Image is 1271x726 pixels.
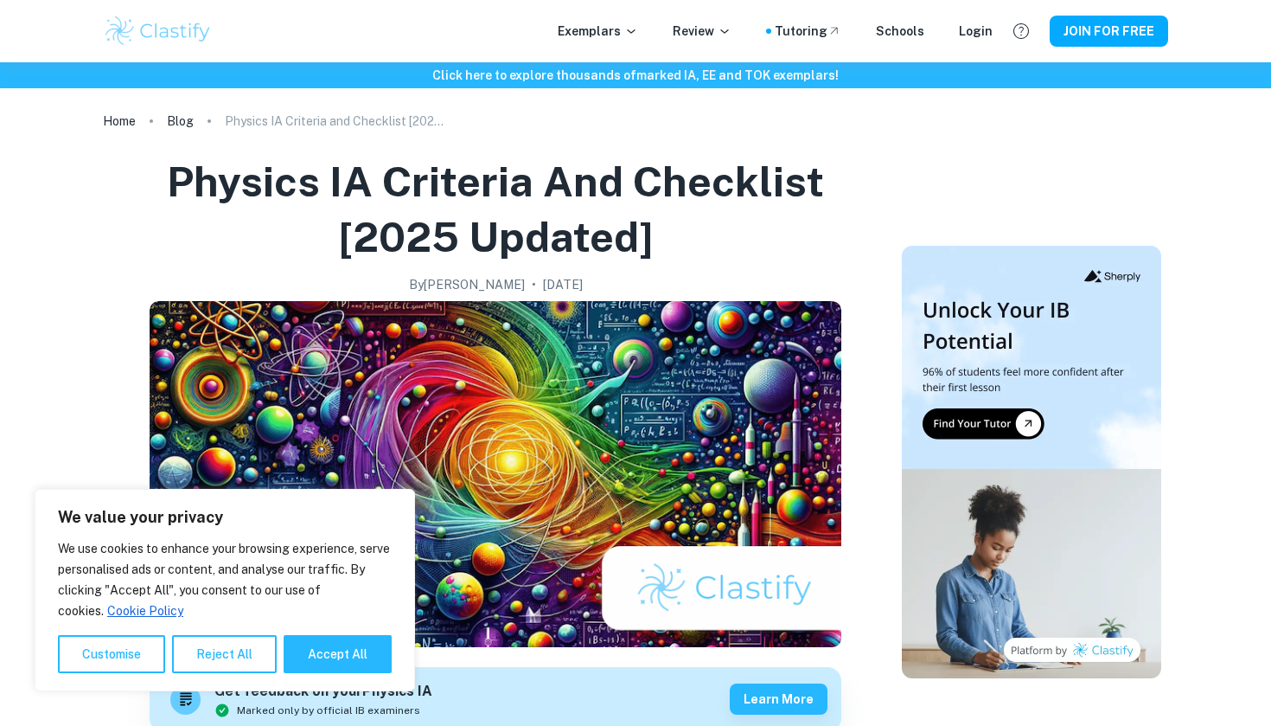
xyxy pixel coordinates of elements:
img: Clastify logo [103,14,213,48]
p: • [532,275,536,294]
h1: Physics IA Criteria and Checklist [2025 updated] [110,154,881,265]
p: We use cookies to enhance your browsing experience, serve personalised ads or content, and analys... [58,538,392,621]
p: We value your privacy [58,507,392,528]
span: Marked only by official IB examiners [237,703,420,718]
button: Customise [58,635,165,673]
a: Cookie Policy [106,603,184,619]
p: Exemplars [558,22,638,41]
a: Blog [167,109,194,133]
img: Thumbnail [902,246,1161,678]
p: Review [673,22,731,41]
h2: [DATE] [543,275,583,294]
a: Login [959,22,993,41]
a: Tutoring [775,22,841,41]
h2: By [PERSON_NAME] [409,275,525,294]
button: Accept All [284,635,392,673]
a: Schools [876,22,924,41]
h6: Click here to explore thousands of marked IA, EE and TOK exemplars ! [3,66,1268,85]
h6: Get feedback on your Physics IA [214,681,432,703]
button: JOIN FOR FREE [1050,16,1168,47]
img: Physics IA Criteria and Checklist [2025 updated] cover image [150,301,841,647]
button: Reject All [172,635,277,673]
p: Physics IA Criteria and Checklist [2025 updated] [225,112,450,131]
button: Help and Feedback [1006,16,1036,46]
button: Learn more [730,684,827,715]
div: We value your privacy [35,489,415,691]
a: Home [103,109,136,133]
